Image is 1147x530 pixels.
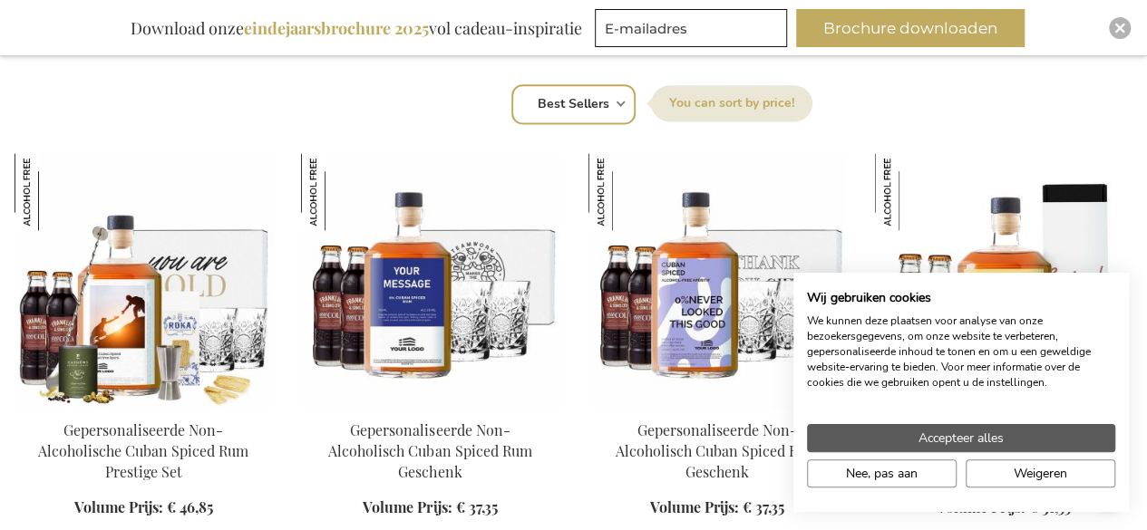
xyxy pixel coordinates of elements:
[1014,464,1067,483] span: Weigeren
[363,497,497,518] a: Volume Prijs: € 37,35
[363,497,452,516] span: Volume Prijs:
[616,420,819,481] a: Gepersonaliseerde Non-Alcoholisch Cuban Spiced Rum Geschenk
[455,497,497,516] span: € 37,35
[875,153,1132,407] img: Personalised Non-Alcoholic Cuban Spiced Rum Set
[651,85,812,121] label: Sorteer op
[301,153,378,230] img: Gepersonaliseerde Non-Alcoholisch Cuban Spiced Rum Geschenk
[74,497,163,516] span: Volume Prijs:
[588,398,846,415] a: Personalised Non-Alcoholic Cuban Spiced Rum Gift Gepersonaliseerde Non-Alcoholisch Cuban Spiced R...
[875,153,952,230] img: Gepersonaliseerde Non-Alcoholische Cuban Spiced Rum Set
[807,313,1115,390] p: We kunnen deze plaatsen voor analyse van onze bezoekersgegevens, om onze website te verbeteren, g...
[919,429,1004,448] span: Accepteer alles
[588,153,846,407] img: Personalised Non-Alcoholic Cuban Spiced Rum Gift
[1109,17,1131,39] div: Close
[244,17,429,39] b: eindejaarsbrochure 2025
[15,153,92,230] img: Gepersonaliseerde Non-Alcoholische Cuban Spiced Rum Prestige Set
[1029,497,1071,516] span: € 31,55
[588,153,666,230] img: Gepersonaliseerde Non-Alcoholisch Cuban Spiced Rum Geschenk
[796,9,1025,47] button: Brochure downloaden
[743,497,784,516] span: € 37,35
[122,9,590,47] div: Download onze vol cadeau-inspiratie
[74,497,213,518] a: Volume Prijs: € 46,85
[301,398,559,415] a: Personalised Non-Alcoholic Cuban Spiced Rum Gift Gepersonaliseerde Non-Alcoholisch Cuban Spiced R...
[38,420,248,481] a: Gepersonaliseerde Non-Alcoholische Cuban Spiced Rum Prestige Set
[15,398,272,415] a: Personalised Non-Alcoholic Cuban Spiced Rum Prestige Set Gepersonaliseerde Non-Alcoholische Cuban...
[301,153,559,407] img: Personalised Non-Alcoholic Cuban Spiced Rum Gift
[650,497,784,518] a: Volume Prijs: € 37,35
[1114,23,1125,34] img: Close
[807,459,957,487] button: Pas cookie voorkeuren aan
[15,153,272,407] img: Personalised Non-Alcoholic Cuban Spiced Rum Prestige Set
[846,464,918,483] span: Nee, pas aan
[966,459,1115,487] button: Alle cookies weigeren
[595,9,792,53] form: marketing offers and promotions
[807,424,1115,452] button: Accepteer alle cookies
[595,9,787,47] input: E-mailadres
[328,420,531,481] a: Gepersonaliseerde Non-Alcoholisch Cuban Spiced Rum Geschenk
[807,290,1115,306] h2: Wij gebruiken cookies
[650,497,739,516] span: Volume Prijs:
[167,497,213,516] span: € 46,85
[937,497,1025,516] span: Volume Prijs:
